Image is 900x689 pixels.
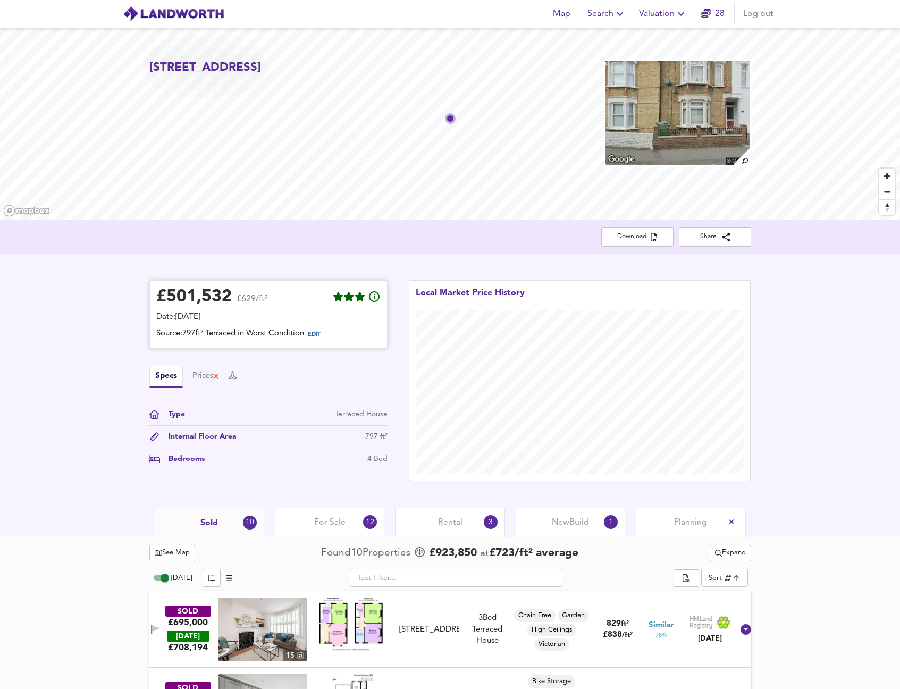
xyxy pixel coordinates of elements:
[687,231,743,242] span: Share
[709,573,722,583] div: Sort
[367,453,388,465] div: 4 Bed
[635,3,692,24] button: Valuation
[321,546,413,560] div: Found 10 Propert ies
[743,6,773,21] span: Log out
[583,3,630,24] button: Search
[160,431,237,442] div: Internal Floor Area
[601,227,674,247] button: Download
[192,371,220,382] button: Prices
[534,640,569,649] span: Victorian
[200,517,218,529] span: Sold
[395,624,464,635] div: 68 Fernbrook Road, SE13 5NF
[739,3,778,24] button: Log out
[604,60,751,166] img: property
[464,612,511,646] div: 3 Bed Terraced House
[528,675,575,688] div: Bike Storage
[701,6,725,21] a: 28
[165,606,211,617] div: SOLD
[603,631,633,639] span: £ 838
[167,631,209,642] div: [DATE]
[879,199,895,215] button: Reset bearing to north
[534,638,569,651] div: Victorian
[438,517,462,528] span: Rental
[489,548,578,559] span: £ 723 / ft² average
[149,366,183,388] button: Specs
[545,3,579,24] button: Map
[243,516,257,530] div: 10
[514,609,556,622] div: Chain Free
[527,624,576,636] div: High Ceilings
[552,517,589,528] span: New Build
[527,625,576,635] span: High Ceilings
[308,332,321,338] span: EDIT
[168,617,208,628] div: £695,000
[399,624,459,635] div: [STREET_ADDRESS]
[689,633,731,644] div: [DATE]
[879,169,895,184] button: Zoom in
[3,205,50,217] a: Mapbox homepage
[696,3,730,24] button: 28
[149,60,261,76] h2: [STREET_ADDRESS]
[335,409,388,420] div: Terraced House
[480,549,489,559] span: at
[655,631,667,640] span: 78 %
[319,598,383,650] img: Floorplan
[621,620,629,627] span: ft²
[607,620,621,628] span: 829
[604,515,618,529] div: 1
[733,148,751,166] img: search
[689,616,731,629] img: Land Registry
[160,453,205,465] div: Bedrooms
[587,6,626,21] span: Search
[237,295,268,310] span: £629/ft²
[156,328,381,342] div: Source: 797ft² Terraced in Worst Condition
[674,517,707,528] span: Planning
[679,227,751,247] button: Share
[622,632,633,638] span: / ft²
[168,642,208,653] span: £ 708,194
[149,545,196,561] button: See Map
[484,515,498,529] div: 3
[283,650,307,661] div: 15
[156,289,232,305] div: £ 501,532
[528,677,575,686] span: Bike Storage
[558,609,589,622] div: Garden
[674,569,699,587] div: split button
[879,184,895,199] button: Zoom out
[649,620,674,631] span: Similar
[123,6,224,22] img: logo
[739,623,752,636] svg: Show Details
[429,545,477,561] span: £ 923,850
[363,515,377,529] div: 12
[514,611,556,620] span: Chain Free
[879,200,895,215] span: Reset bearing to north
[160,409,185,420] div: Type
[218,598,307,661] img: property thumbnail
[365,431,388,442] div: 797 ft²
[639,6,687,21] span: Valuation
[710,545,751,561] button: Expand
[149,591,751,668] div: SOLD£695,000 [DATE]£708,194property thumbnail 15 Floorplan[STREET_ADDRESS]3Bed Terraced HouseChai...
[701,569,747,587] div: Sort
[155,547,190,559] span: See Map
[610,231,665,242] span: Download
[314,517,346,528] span: For Sale
[171,575,192,582] span: [DATE]
[156,312,381,323] div: Date: [DATE]
[218,598,307,661] a: property thumbnail 15
[416,287,525,310] div: Local Market Price History
[549,6,575,21] span: Map
[710,545,751,561] div: split button
[558,611,589,620] span: Garden
[350,569,562,587] input: Text Filter...
[715,547,746,559] span: Expand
